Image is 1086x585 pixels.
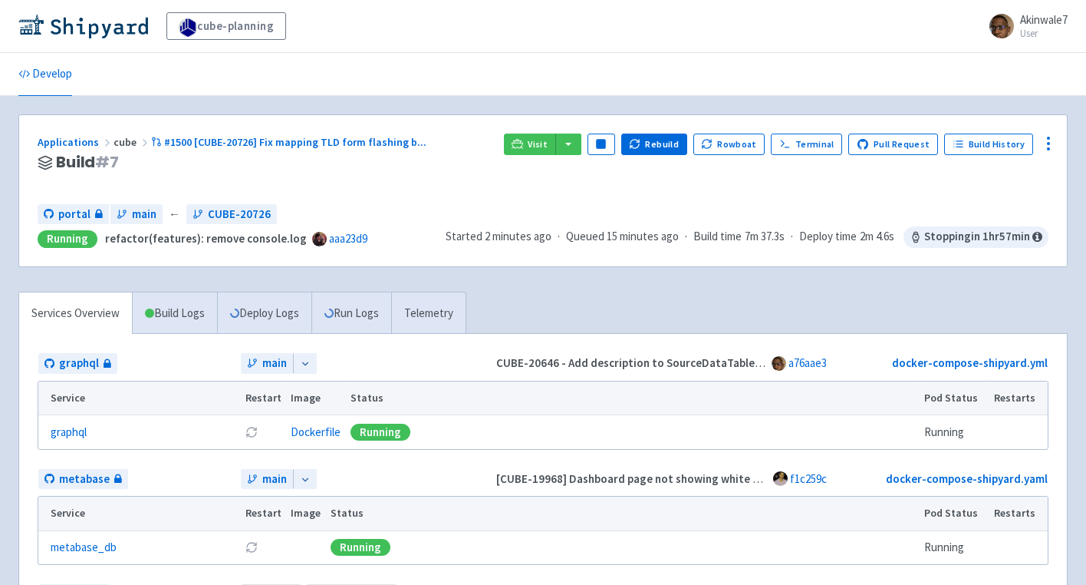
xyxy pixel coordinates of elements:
[346,382,920,415] th: Status
[587,134,615,155] button: Pause
[240,497,286,530] th: Restart
[329,231,367,246] a: aaa23d9
[350,424,410,441] div: Running
[164,135,426,149] span: #1500 [CUBE-20726] Fix mapping TLD form flashing b ...
[989,497,1048,530] th: Restarts
[496,355,818,370] strong: CUBE-20646 - Add description to SourceDataTable type. (#363)
[496,471,843,486] strong: [CUBE-19968] Dashboard page not showing white background (#83)
[110,204,163,225] a: main
[607,229,679,243] time: 15 minutes ago
[169,206,180,223] span: ←
[920,382,989,415] th: Pod Status
[745,228,785,246] span: 7m 37.3s
[693,228,742,246] span: Build time
[208,206,271,223] span: CUBE-20726
[240,382,286,415] th: Restart
[18,53,72,96] a: Develop
[892,355,1048,370] a: docker-compose-shipyard.yml
[38,469,128,490] a: metabase
[485,229,551,243] time: 2 minutes ago
[95,151,119,173] span: # 7
[860,228,894,246] span: 2m 4.6s
[245,426,258,438] button: Restart pod
[391,292,466,335] a: Telemetry
[566,229,679,243] span: Queued
[504,134,556,155] a: Visit
[446,226,1048,248] div: · · ·
[38,382,240,415] th: Service
[245,541,258,554] button: Restart pod
[771,134,842,155] a: Terminal
[331,539,390,556] div: Running
[1020,28,1068,38] small: User
[446,229,551,243] span: Started
[217,292,311,335] a: Deploy Logs
[311,292,391,335] a: Run Logs
[326,497,920,530] th: Status
[286,382,346,415] th: Image
[944,134,1033,155] a: Build History
[114,135,151,149] span: cube
[262,471,287,488] span: main
[241,469,293,490] a: main
[799,228,857,246] span: Deploy time
[38,230,97,248] div: Running
[903,226,1048,248] span: Stopping in 1 hr 57 min
[186,204,277,225] a: CUBE-20726
[1020,12,1068,27] span: Akinwale7
[38,204,109,225] a: portal
[51,424,87,441] a: graphql
[38,497,240,530] th: Service
[105,231,307,246] strong: refactor(features): remove console.log
[528,138,548,150] span: Visit
[58,206,90,223] span: portal
[788,355,827,370] a: a76aae3
[38,353,117,374] a: graphql
[166,12,286,40] a: cube-planning
[262,355,287,372] span: main
[18,14,148,38] img: Shipyard logo
[56,154,119,171] span: Build
[621,134,687,155] button: Rebuild
[848,134,938,155] a: Pull Request
[151,135,429,149] a: #1500 [CUBE-20726] Fix mapping TLD form flashing b...
[59,471,110,488] span: metabase
[19,292,132,335] a: Services Overview
[693,134,765,155] button: Rowboat
[59,355,99,372] span: graphql
[291,425,341,439] a: Dockerfile
[886,471,1048,486] a: docker-compose-shipyard.yaml
[38,135,114,149] a: Applications
[133,292,217,335] a: Build Logs
[980,14,1068,38] a: Akinwale7 User
[51,539,117,557] a: metabase_db
[286,497,326,530] th: Image
[132,206,156,223] span: main
[241,353,293,374] a: main
[920,530,989,564] td: Running
[989,382,1048,415] th: Restarts
[790,471,827,486] a: f1c259c
[920,497,989,530] th: Pod Status
[920,415,989,449] td: Running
